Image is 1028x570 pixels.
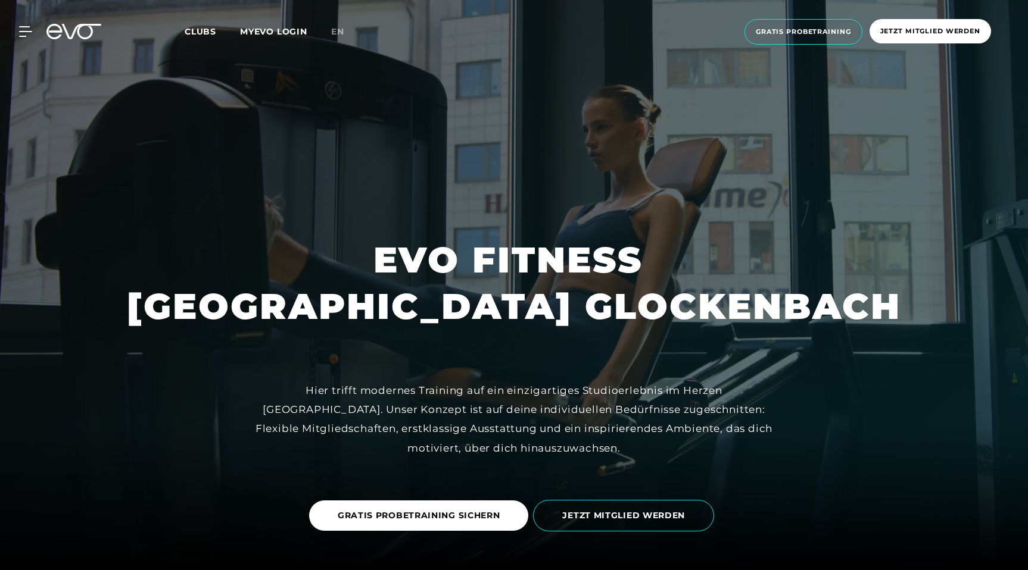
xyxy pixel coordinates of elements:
span: GRATIS PROBETRAINING SICHERN [338,509,500,522]
span: Clubs [185,26,216,37]
a: Clubs [185,26,240,37]
a: Jetzt Mitglied werden [866,19,995,45]
a: Gratis Probetraining [741,19,866,45]
a: en [331,25,359,39]
span: Gratis Probetraining [756,27,851,37]
a: MYEVO LOGIN [240,26,307,37]
span: en [331,26,344,37]
h1: EVO FITNESS [GEOGRAPHIC_DATA] GLOCKENBACH [127,237,901,330]
a: JETZT MITGLIED WERDEN [533,491,719,540]
a: GRATIS PROBETRAINING SICHERN [309,491,534,540]
div: Hier trifft modernes Training auf ein einzigartiges Studioerlebnis im Herzen [GEOGRAPHIC_DATA]. U... [246,381,782,458]
span: JETZT MITGLIED WERDEN [562,509,685,522]
span: Jetzt Mitglied werden [880,26,980,36]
